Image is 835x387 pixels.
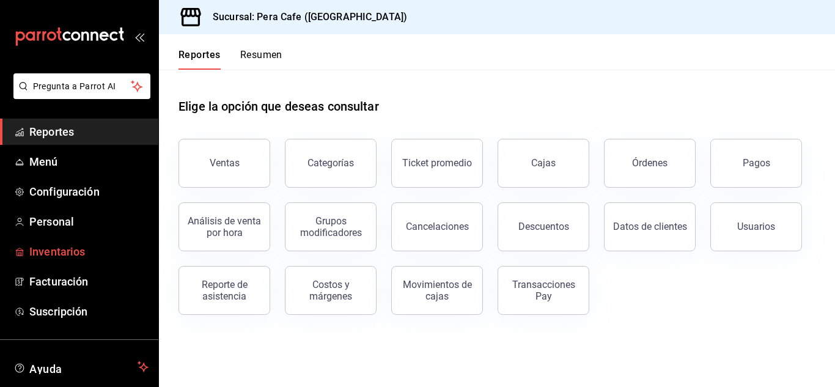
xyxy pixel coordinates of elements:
div: Reporte de asistencia [186,279,262,302]
div: navigation tabs [178,49,282,70]
button: Costos y márgenes [285,266,377,315]
div: Cancelaciones [406,221,469,232]
div: Costos y márgenes [293,279,369,302]
button: Categorías [285,139,377,188]
span: Ayuda [29,359,133,374]
span: Personal [29,213,149,230]
a: Pregunta a Parrot AI [9,89,150,101]
div: Órdenes [632,157,668,169]
button: Usuarios [710,202,802,251]
button: open_drawer_menu [134,32,144,42]
a: Cajas [498,139,589,188]
button: Ticket promedio [391,139,483,188]
button: Pagos [710,139,802,188]
h1: Elige la opción que deseas consultar [178,97,379,116]
span: Facturación [29,273,149,290]
button: Grupos modificadores [285,202,377,251]
div: Descuentos [518,221,569,232]
button: Reporte de asistencia [178,266,270,315]
div: Pagos [743,157,770,169]
button: Órdenes [604,139,696,188]
span: Configuración [29,183,149,200]
div: Movimientos de cajas [399,279,475,302]
span: Suscripción [29,303,149,320]
button: Movimientos de cajas [391,266,483,315]
span: Menú [29,153,149,170]
button: Análisis de venta por hora [178,202,270,251]
button: Resumen [240,49,282,70]
span: Reportes [29,123,149,140]
div: Datos de clientes [613,221,687,232]
button: Reportes [178,49,221,70]
div: Ventas [210,157,240,169]
h3: Sucursal: Pera Cafe ([GEOGRAPHIC_DATA]) [203,10,407,24]
span: Pregunta a Parrot AI [33,80,131,93]
button: Pregunta a Parrot AI [13,73,150,99]
button: Cancelaciones [391,202,483,251]
button: Transacciones Pay [498,266,589,315]
button: Ventas [178,139,270,188]
div: Cajas [531,156,556,171]
div: Usuarios [737,221,775,232]
span: Inventarios [29,243,149,260]
div: Ticket promedio [402,157,472,169]
button: Descuentos [498,202,589,251]
div: Análisis de venta por hora [186,215,262,238]
div: Transacciones Pay [506,279,581,302]
div: Categorías [307,157,354,169]
div: Grupos modificadores [293,215,369,238]
button: Datos de clientes [604,202,696,251]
